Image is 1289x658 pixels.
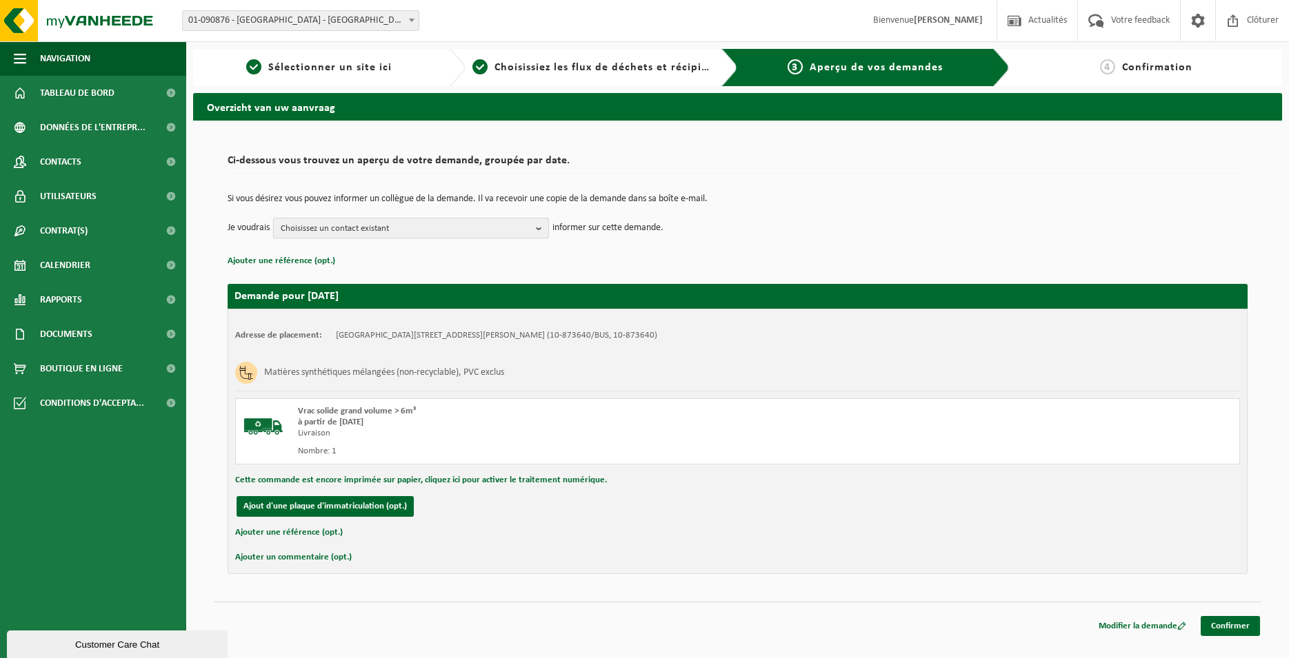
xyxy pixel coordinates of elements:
span: 2 [472,59,488,74]
button: Ajouter une référence (opt.) [235,524,343,542]
strong: à partir de [DATE] [298,418,363,426]
span: 01-090876 - PAPREC NORD NORMANDIE - LA COURNEUVE [183,11,419,30]
p: informer sur cette demande. [552,218,663,238]
a: Modifier la demande [1088,616,1197,636]
button: Choisissez un contact existant [273,218,549,238]
strong: Adresse de placement: [235,331,322,340]
strong: Demande pour [DATE] [234,291,339,302]
span: 1 [246,59,261,74]
span: Choisissez un contact existant [281,218,530,239]
span: Aperçu de vos demandes [810,62,943,73]
button: Ajouter un commentaire (opt.) [235,548,352,566]
p: Je voudrais [228,218,270,238]
button: Ajouter une référence (opt.) [228,252,335,270]
strong: [PERSON_NAME] [914,15,983,25]
div: Nombre: 1 [298,446,793,457]
p: Si vous désirez vous pouvez informer un collègue de la demande. Il va recevoir une copie de la de... [228,194,1248,204]
td: [GEOGRAPHIC_DATA][STREET_ADDRESS][PERSON_NAME] (10-873640/BUS, 10-873640) [336,330,657,341]
span: Navigation [40,41,90,76]
a: 2Choisissiez les flux de déchets et récipients [472,59,710,76]
span: Confirmation [1122,62,1192,73]
a: 1Sélectionner un site ici [200,59,438,76]
h3: Matières synthétiques mélangées (non-recyclable), PVC exclus [264,362,504,384]
span: Choisissiez les flux de déchets et récipients [494,62,724,73]
span: Contrat(s) [40,214,88,248]
span: 4 [1100,59,1115,74]
span: Contacts [40,145,81,179]
h2: Overzicht van uw aanvraag [193,93,1282,120]
iframe: chat widget [7,628,230,658]
span: Données de l'entrepr... [40,110,146,145]
span: Conditions d'accepta... [40,386,144,420]
span: Sélectionner un site ici [268,62,392,73]
span: 3 [788,59,803,74]
button: Cette commande est encore imprimée sur papier, cliquez ici pour activer le traitement numérique. [235,471,607,489]
button: Ajout d'une plaque d'immatriculation (opt.) [237,496,414,517]
span: Boutique en ligne [40,351,123,386]
span: Documents [40,317,92,351]
img: BL-SO-LV.png [243,406,284,447]
span: Tableau de bord [40,76,114,110]
span: Rapports [40,282,82,317]
span: Vrac solide grand volume > 6m³ [298,407,416,415]
h2: Ci-dessous vous trouvez un aperçu de votre demande, groupée par date. [228,155,1248,174]
a: Confirmer [1201,616,1260,636]
div: Livraison [298,428,793,439]
span: 01-090876 - PAPREC NORD NORMANDIE - LA COURNEUVE [182,10,419,31]
span: Utilisateurs [40,179,97,214]
span: Calendrier [40,248,90,282]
